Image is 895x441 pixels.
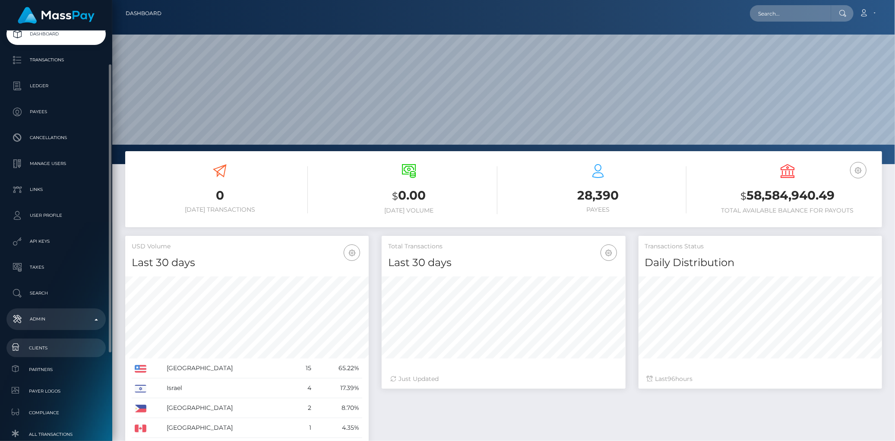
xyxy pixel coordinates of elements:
h4: Last 30 days [132,255,362,270]
img: CA.png [135,425,146,432]
td: 15 [293,359,314,378]
small: $ [740,190,746,202]
a: Dashboard [6,23,106,45]
td: 1 [293,418,314,438]
h3: 0.00 [321,187,497,205]
h4: Daily Distribution [645,255,876,270]
td: 65.22% [314,359,363,378]
td: Israel [164,378,293,398]
img: IL.png [135,385,146,393]
div: Just Updated [390,374,617,384]
td: 8.70% [314,398,363,418]
a: Search [6,282,106,304]
p: Cancellations [10,131,102,144]
a: Admin [6,308,106,330]
span: All Transactions [10,429,102,439]
a: Links [6,179,106,200]
span: Partners [10,365,102,374]
p: Dashboard [10,28,102,41]
span: Compliance [10,408,102,418]
h4: Last 30 days [388,255,619,270]
a: Manage Users [6,153,106,174]
td: [GEOGRAPHIC_DATA] [164,359,293,378]
p: API Keys [10,235,102,248]
a: Payer Logos [6,382,106,400]
p: Transactions [10,54,102,67]
p: User Profile [10,209,102,222]
img: MassPay Logo [18,7,95,24]
h3: 28,390 [510,187,686,204]
span: Payer Logos [10,386,102,396]
span: Clients [10,343,102,353]
h3: 0 [132,187,308,204]
img: US.png [135,365,146,373]
input: Search... [750,5,831,22]
h5: Transactions Status [645,242,876,251]
h6: Total Available Balance for Payouts [699,207,876,214]
a: Partners [6,360,106,379]
td: 17.39% [314,378,363,398]
p: Links [10,183,102,196]
div: Last hours [647,374,873,384]
p: Admin [10,313,102,326]
a: Clients [6,339,106,357]
a: Cancellations [6,127,106,149]
img: PH.png [135,405,146,412]
a: Payees [6,101,106,123]
td: 4.35% [314,418,363,438]
a: Ledger [6,75,106,97]
p: Search [10,287,102,300]
a: Dashboard [126,4,161,22]
a: User Profile [6,205,106,226]
td: [GEOGRAPHIC_DATA] [164,418,293,438]
td: 2 [293,398,314,418]
h5: USD Volume [132,242,362,251]
p: Ledger [10,79,102,92]
h5: Total Transactions [388,242,619,251]
a: Transactions [6,49,106,71]
td: 4 [293,378,314,398]
p: Manage Users [10,157,102,170]
p: Payees [10,105,102,118]
span: 96 [668,375,676,383]
a: Taxes [6,257,106,278]
h6: Payees [510,206,686,213]
td: [GEOGRAPHIC_DATA] [164,398,293,418]
p: Taxes [10,261,102,274]
a: API Keys [6,231,106,252]
small: $ [392,190,398,202]
h6: [DATE] Volume [321,207,497,214]
h3: 58,584,940.49 [699,187,876,205]
a: Compliance [6,403,106,422]
h6: [DATE] Transactions [132,206,308,213]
